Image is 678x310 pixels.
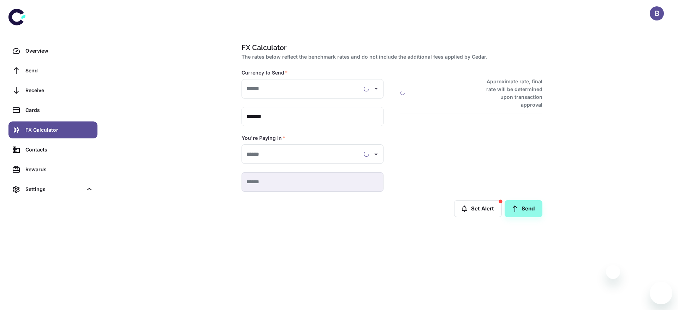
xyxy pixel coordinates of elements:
[505,200,542,217] a: Send
[25,47,93,55] div: Overview
[8,102,97,119] a: Cards
[371,149,381,159] button: Open
[606,265,620,279] iframe: Close message
[242,69,288,76] label: Currency to Send
[8,181,97,198] div: Settings
[650,282,672,304] iframe: Button to launch messaging window
[25,106,93,114] div: Cards
[242,42,540,53] h1: FX Calculator
[371,84,381,94] button: Open
[454,200,502,217] button: Set Alert
[25,146,93,154] div: Contacts
[8,121,97,138] a: FX Calculator
[8,141,97,158] a: Contacts
[8,62,97,79] a: Send
[25,185,83,193] div: Settings
[8,42,97,59] a: Overview
[242,135,285,142] label: You're Paying In
[25,166,93,173] div: Rewards
[650,6,664,20] button: B
[8,82,97,99] a: Receive
[478,78,542,109] h6: Approximate rate, final rate will be determined upon transaction approval
[25,67,93,74] div: Send
[8,161,97,178] a: Rewards
[25,87,93,94] div: Receive
[25,126,93,134] div: FX Calculator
